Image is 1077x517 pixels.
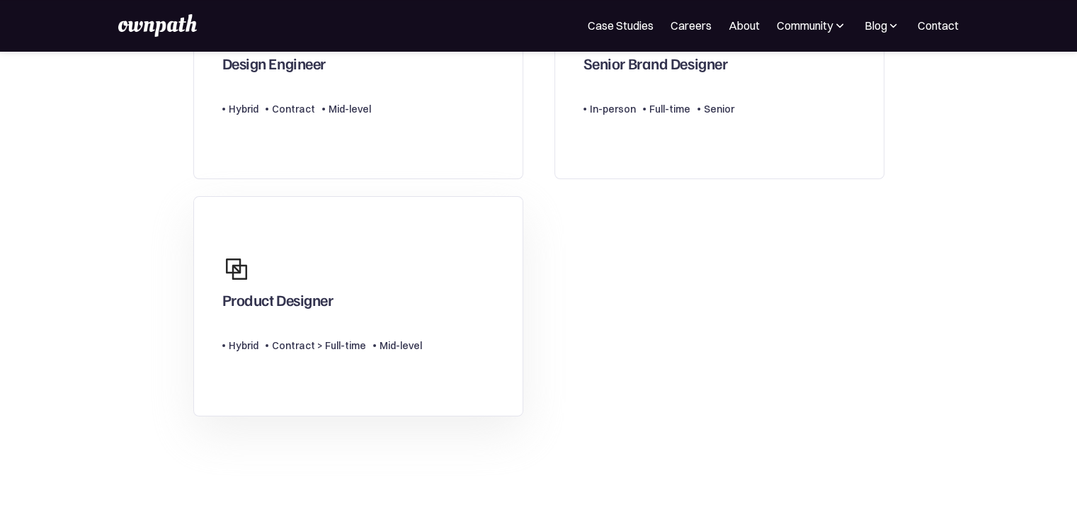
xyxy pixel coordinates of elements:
div: Design Engineer [222,54,326,79]
a: Careers [671,17,712,34]
div: Senior Brand Designer [583,54,728,79]
div: Contract > Full-time [272,337,366,354]
a: Contact [918,17,959,34]
a: Case Studies [588,17,654,34]
a: Product DesignerHybridContract > Full-timeMid-level [193,196,523,416]
a: About [729,17,760,34]
div: Mid-level [380,337,422,354]
div: Hybrid [229,337,258,354]
div: Hybrid [229,101,258,118]
div: Contract [272,101,315,118]
div: Senior [704,101,734,118]
div: Community [777,17,833,34]
div: Blog [864,17,901,34]
div: Blog [864,17,887,34]
div: Mid-level [329,101,371,118]
div: Product Designer [222,290,334,316]
div: In-person [590,101,636,118]
div: Full-time [649,101,690,118]
div: Community [777,17,847,34]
